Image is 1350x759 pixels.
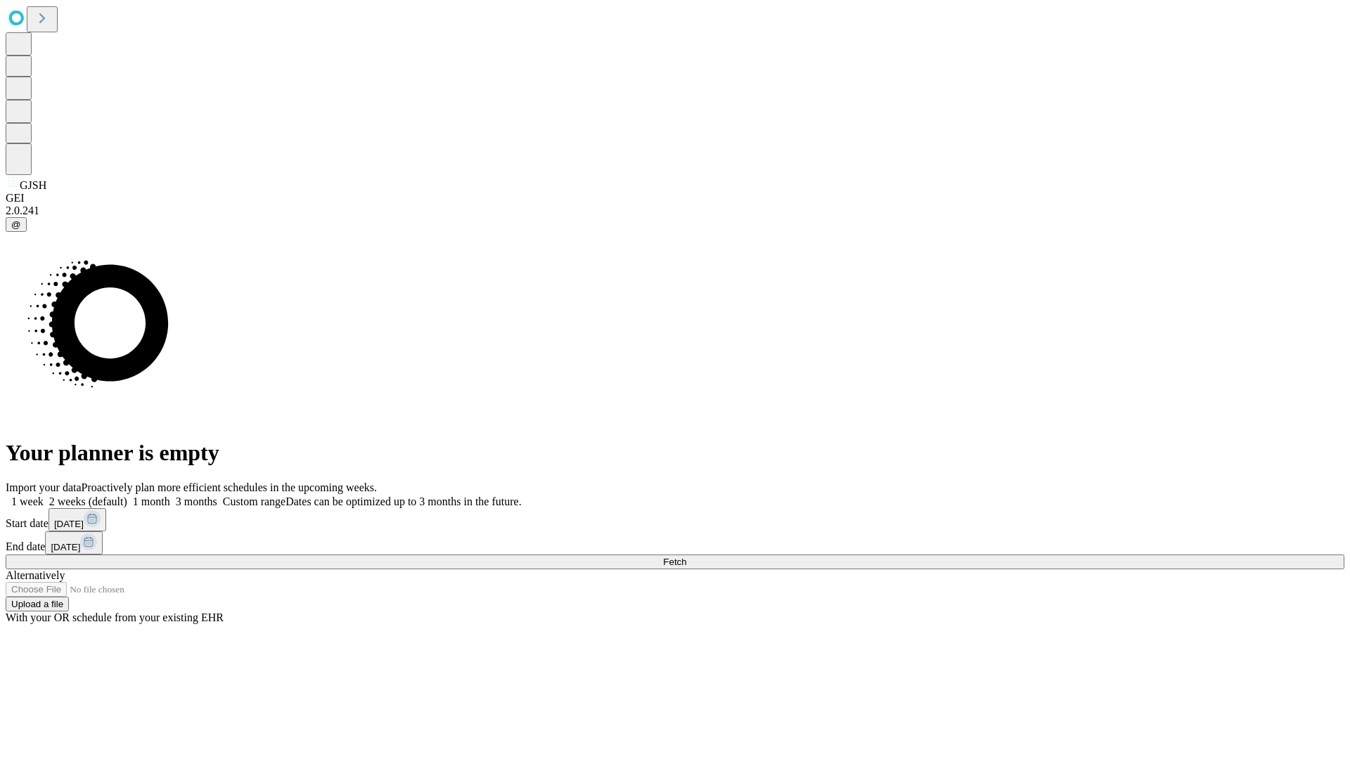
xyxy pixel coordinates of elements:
div: End date [6,531,1344,554]
div: Start date [6,508,1344,531]
span: Proactively plan more efficient schedules in the upcoming weeks. [82,481,377,493]
span: GJSH [20,179,46,191]
span: Alternatively [6,569,65,581]
button: Fetch [6,554,1344,569]
div: GEI [6,192,1344,205]
button: [DATE] [45,531,103,554]
span: Fetch [663,557,686,567]
h1: Your planner is empty [6,440,1344,466]
button: Upload a file [6,597,69,611]
button: [DATE] [49,508,106,531]
div: 2.0.241 [6,205,1344,217]
span: 2 weeks (default) [49,495,127,507]
button: @ [6,217,27,232]
span: 3 months [176,495,217,507]
span: Import your data [6,481,82,493]
span: 1 month [133,495,170,507]
span: Dates can be optimized up to 3 months in the future. [285,495,521,507]
span: @ [11,219,21,230]
span: Custom range [223,495,285,507]
span: With your OR schedule from your existing EHR [6,611,224,623]
span: 1 week [11,495,44,507]
span: [DATE] [54,519,84,529]
span: [DATE] [51,542,80,552]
